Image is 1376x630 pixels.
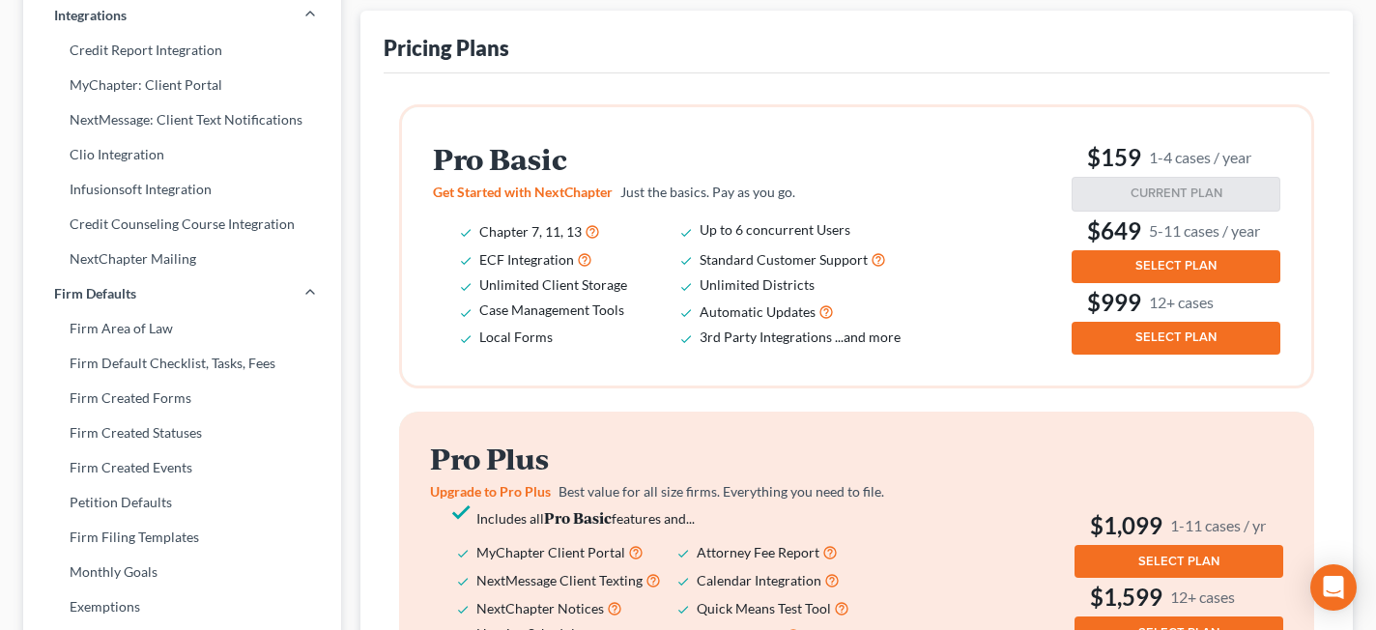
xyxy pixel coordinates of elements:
[23,33,341,68] a: Credit Report Integration
[23,172,341,207] a: Infusionsoft Integration
[54,6,127,25] span: Integrations
[1072,287,1280,318] h3: $999
[54,284,136,303] span: Firm Defaults
[476,544,625,560] span: MyChapter Client Portal
[479,329,553,345] span: Local Forms
[700,303,816,320] span: Automatic Updates
[23,242,341,276] a: NextChapter Mailing
[835,329,901,345] span: ...and more
[476,510,695,527] span: Includes all features and...
[479,251,574,268] span: ECF Integration
[433,184,613,200] span: Get Started with NextChapter
[1072,142,1280,173] h3: $159
[23,68,341,102] a: MyChapter: Client Portal
[1170,587,1235,607] small: 12+ cases
[430,483,551,500] span: Upgrade to Pro Plus
[23,555,341,589] a: Monthly Goals
[476,572,643,588] span: NextMessage Client Texting
[23,485,341,520] a: Petition Defaults
[1072,177,1280,212] button: CURRENT PLAN
[1075,582,1283,613] h3: $1,599
[697,544,819,560] span: Attorney Fee Report
[1135,329,1217,345] span: SELECT PLAN
[23,207,341,242] a: Credit Counseling Course Integration
[23,415,341,450] a: Firm Created Statuses
[697,572,821,588] span: Calendar Integration
[23,450,341,485] a: Firm Created Events
[1072,250,1280,283] button: SELECT PLAN
[700,221,850,238] span: Up to 6 concurrent Users
[1072,322,1280,355] button: SELECT PLAN
[1135,258,1217,273] span: SELECT PLAN
[430,443,925,474] h2: Pro Plus
[23,346,341,381] a: Firm Default Checklist, Tasks, Fees
[1075,545,1283,578] button: SELECT PLAN
[23,520,341,555] a: Firm Filing Templates
[1072,215,1280,246] h3: $649
[433,143,928,175] h2: Pro Basic
[476,600,604,616] span: NextChapter Notices
[479,223,582,240] span: Chapter 7, 11, 13
[23,589,341,624] a: Exemptions
[479,276,627,293] span: Unlimited Client Storage
[23,381,341,415] a: Firm Created Forms
[697,600,831,616] span: Quick Means Test Tool
[23,276,341,311] a: Firm Defaults
[1149,220,1260,241] small: 5-11 cases / year
[23,311,341,346] a: Firm Area of Law
[559,483,884,500] span: Best value for all size firms. Everything you need to file.
[479,301,624,318] span: Case Management Tools
[700,251,868,268] span: Standard Customer Support
[1131,186,1222,201] span: CURRENT PLAN
[23,137,341,172] a: Clio Integration
[384,34,509,62] div: Pricing Plans
[700,276,815,293] span: Unlimited Districts
[700,329,832,345] span: 3rd Party Integrations
[620,184,795,200] span: Just the basics. Pay as you go.
[1310,564,1357,611] div: Open Intercom Messenger
[1149,292,1214,312] small: 12+ cases
[1075,510,1283,541] h3: $1,099
[1170,515,1266,535] small: 1-11 cases / yr
[544,507,612,528] strong: Pro Basic
[1138,554,1219,569] span: SELECT PLAN
[1149,147,1251,167] small: 1-4 cases / year
[23,102,341,137] a: NextMessage: Client Text Notifications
